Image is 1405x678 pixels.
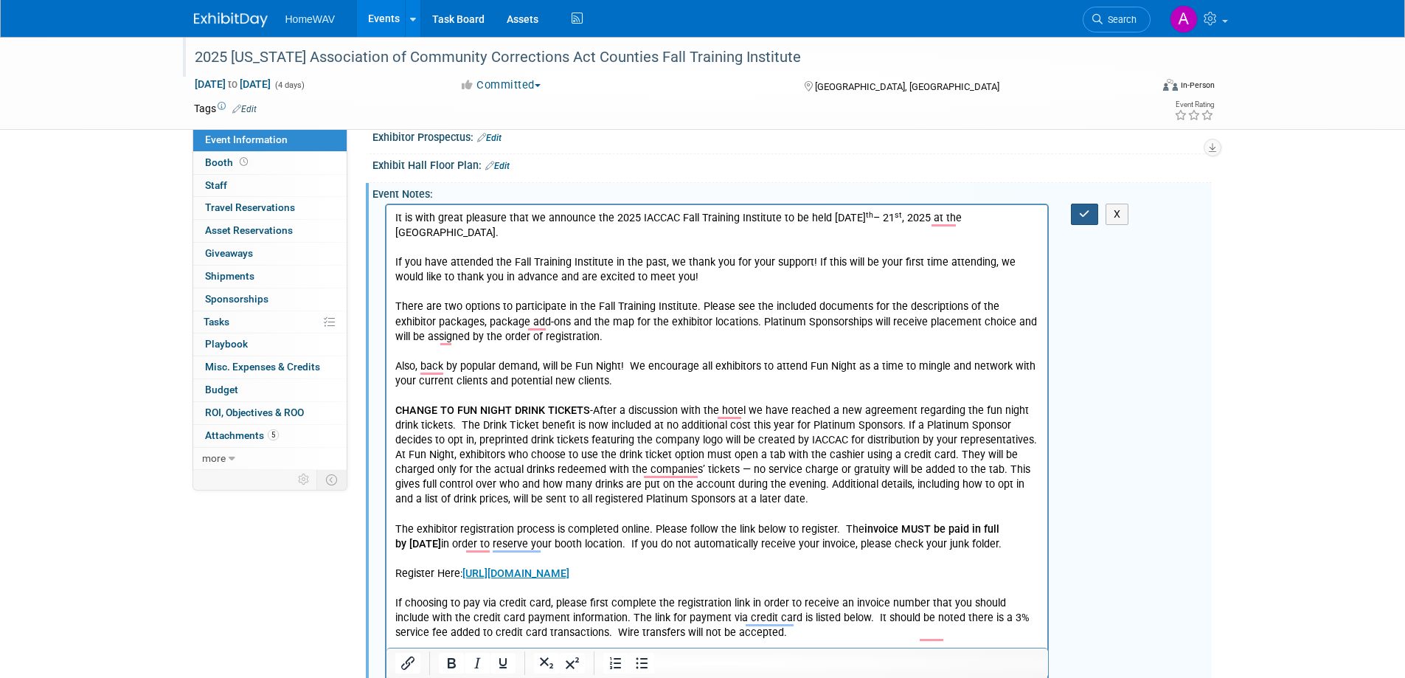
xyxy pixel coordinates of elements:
[205,247,253,259] span: Giveaways
[205,407,304,418] span: ROI, Objectives & ROO
[268,429,279,440] span: 5
[193,448,347,470] a: more
[477,133,502,143] a: Edit
[193,425,347,447] a: Attachments5
[193,311,347,333] a: Tasks
[490,653,516,674] button: Underline
[193,266,347,288] a: Shipments
[372,126,1212,145] div: Exhibitor Prospectus:
[194,13,268,27] img: ExhibitDay
[291,470,317,489] td: Personalize Event Tab Strip
[603,653,628,674] button: Numbered list
[454,77,547,93] button: Committed
[194,77,271,91] span: [DATE] [DATE]
[194,101,257,116] td: Tags
[534,653,559,674] button: Subscript
[1174,101,1214,108] div: Event Rating
[465,653,490,674] button: Italic
[193,288,347,311] a: Sponsorships
[193,152,347,174] a: Booth
[226,78,240,90] span: to
[193,197,347,219] a: Travel Reservations
[560,653,585,674] button: Superscript
[205,293,268,305] span: Sponsorships
[190,44,1128,71] div: 2025 [US_STATE] Association of Community Corrections Act Counties Fall Training Institute
[274,80,305,90] span: (4 days)
[205,384,238,395] span: Budget
[193,175,347,197] a: Staff
[205,361,320,373] span: Misc. Expenses & Credits
[1106,204,1129,225] button: X
[205,156,251,168] span: Booth
[372,154,1212,173] div: Exhibit Hall Floor Plan:
[237,156,251,167] span: Booth not reserved yet
[629,653,654,674] button: Bullet list
[1170,5,1198,33] img: Amanda Jasper
[205,224,293,236] span: Asset Reservations
[232,104,257,114] a: Edit
[1083,7,1151,32] a: Search
[193,379,347,401] a: Budget
[204,316,229,328] span: Tasks
[205,179,227,191] span: Staff
[395,653,420,674] button: Insert/edit link
[205,338,248,350] span: Playbook
[1064,77,1215,99] div: Event Format
[205,134,288,145] span: Event Information
[193,243,347,265] a: Giveaways
[1163,79,1178,91] img: Format-Inperson.png
[193,402,347,424] a: ROI, Objectives & ROO
[202,452,226,464] span: more
[316,470,347,489] td: Toggle Event Tabs
[372,183,1212,201] div: Event Notes:
[439,653,464,674] button: Bold
[285,13,336,25] span: HomeWAV
[193,356,347,378] a: Misc. Expenses & Credits
[193,220,347,242] a: Asset Reservations
[205,270,254,282] span: Shipments
[1180,80,1215,91] div: In-Person
[205,429,279,441] span: Attachments
[485,161,510,171] a: Edit
[205,201,295,213] span: Travel Reservations
[1103,14,1137,25] span: Search
[193,333,347,356] a: Playbook
[193,129,347,151] a: Event Information
[815,81,999,92] span: [GEOGRAPHIC_DATA], [GEOGRAPHIC_DATA]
